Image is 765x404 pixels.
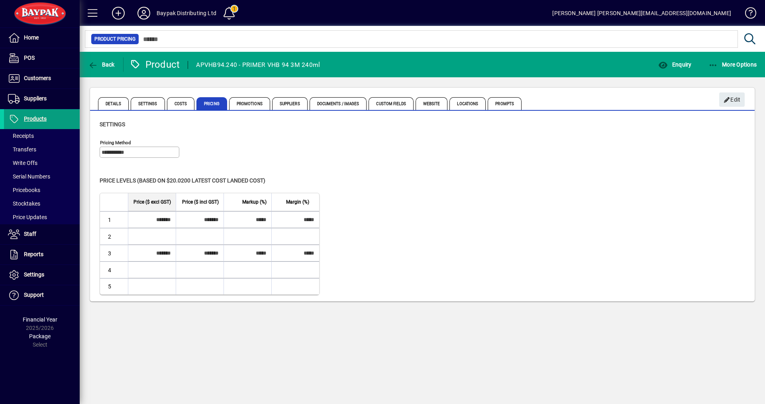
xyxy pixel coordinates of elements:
a: Transfers [4,143,80,156]
span: Promotions [229,97,270,110]
span: Receipts [8,133,34,139]
span: Prompts [488,97,522,110]
span: Locations [449,97,486,110]
span: More Options [708,61,757,68]
span: Price Updates [8,214,47,220]
button: Enquiry [656,57,693,72]
a: Customers [4,69,80,88]
span: Support [24,292,44,298]
a: Serial Numbers [4,170,80,183]
span: Details [98,97,129,110]
a: Suppliers [4,89,80,109]
a: Support [4,285,80,305]
span: Enquiry [658,61,691,68]
button: Edit [719,92,745,107]
button: More Options [706,57,759,72]
td: 5 [100,278,128,294]
span: Price levels (based on $20.0200 Latest cost landed cost) [100,177,265,184]
button: Add [106,6,131,20]
span: Suppliers [272,97,308,110]
span: POS [24,55,35,61]
a: Home [4,28,80,48]
span: Transfers [8,146,36,153]
td: 4 [100,261,128,278]
span: Suppliers [24,95,47,102]
button: Back [86,57,117,72]
span: Pricing [196,97,227,110]
span: Settings [100,121,125,127]
a: Receipts [4,129,80,143]
span: Home [24,34,39,41]
span: Products [24,116,47,122]
span: Costs [167,97,195,110]
a: Knowledge Base [739,2,755,27]
td: 1 [100,211,128,228]
app-page-header-button: Back [80,57,124,72]
div: Product [129,58,180,71]
span: Margin (%) [286,198,309,206]
span: Reports [24,251,43,257]
span: Customers [24,75,51,81]
button: Profile [131,6,157,20]
a: Write Offs [4,156,80,170]
a: Stocktakes [4,197,80,210]
div: [PERSON_NAME] [PERSON_NAME][EMAIL_ADDRESS][DOMAIN_NAME] [552,7,731,20]
a: POS [4,48,80,68]
span: Settings [131,97,165,110]
span: Settings [24,271,44,278]
mat-label: Pricing method [100,140,131,145]
span: Pricebooks [8,187,40,193]
a: Settings [4,265,80,285]
span: Write Offs [8,160,37,166]
a: Staff [4,224,80,244]
span: Price ($ incl GST) [182,198,219,206]
div: APVHB94.240 - PRIMER VHB 94 3M 240ml [196,59,320,71]
span: Price ($ excl GST) [133,198,171,206]
span: Serial Numbers [8,173,50,180]
span: Package [29,333,51,339]
a: Reports [4,245,80,265]
span: Staff [24,231,36,237]
td: 3 [100,245,128,261]
span: Stocktakes [8,200,40,207]
a: Pricebooks [4,183,80,197]
span: Back [88,61,115,68]
a: Price Updates [4,210,80,224]
td: 2 [100,228,128,245]
span: Financial Year [23,316,57,323]
span: Markup (%) [242,198,267,206]
span: Website [416,97,448,110]
span: Edit [724,93,741,106]
div: Baypak Distributing Ltd [157,7,216,20]
span: Documents / Images [310,97,367,110]
span: Product Pricing [94,35,135,43]
span: Custom Fields [369,97,413,110]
